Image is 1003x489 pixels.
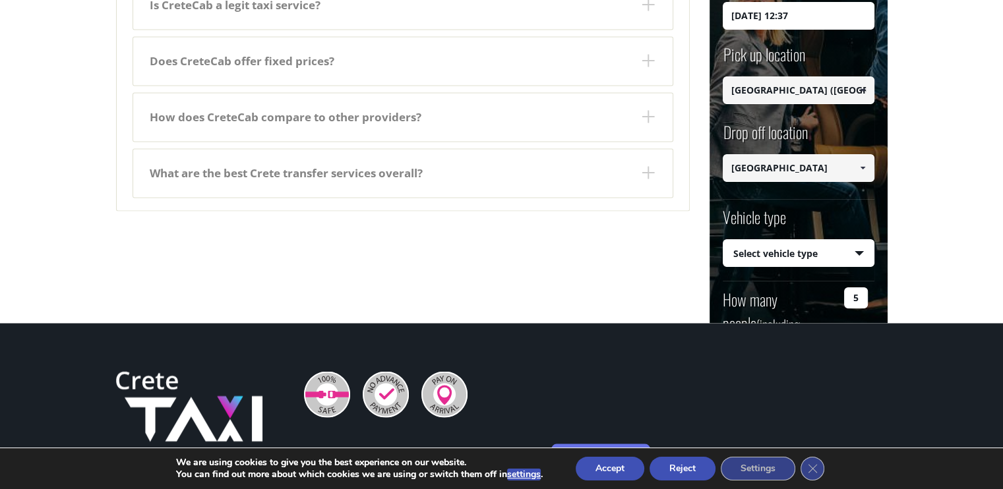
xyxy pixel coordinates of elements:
button: Accept [576,457,644,480]
dt: What are the best Crete transfer services overall? [133,149,673,197]
input: Select pickup location [723,76,874,103]
a: Show All Items [851,154,873,181]
label: Pick up location [723,42,805,76]
img: 100% Safe [304,371,350,417]
small: (including children) [723,314,800,358]
img: Pay On Arrival [421,371,468,417]
img: Crete Taxi Transfers [116,371,262,467]
span: Select vehicle type [723,240,874,268]
label: How many people ? [723,287,837,359]
button: Reject [650,457,715,480]
button: Settings [721,457,795,480]
label: Drop off location [723,120,808,154]
dt: Does CreteCab offer fixed prices? [133,37,673,85]
img: No Advance Payment [363,371,409,417]
p: You can find out more about which cookies we are using or switch them off in . [176,469,543,480]
label: Vehicle type [723,206,786,239]
button: Close GDPR Cookie Banner [801,457,824,480]
p: We are using cookies to give you the best experience on our website. [176,457,543,469]
input: Select drop-off location [723,154,874,181]
button: settings [507,469,541,480]
a: Show All Items [851,76,873,103]
dt: How does CreteCab compare to other providers? [133,93,673,141]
